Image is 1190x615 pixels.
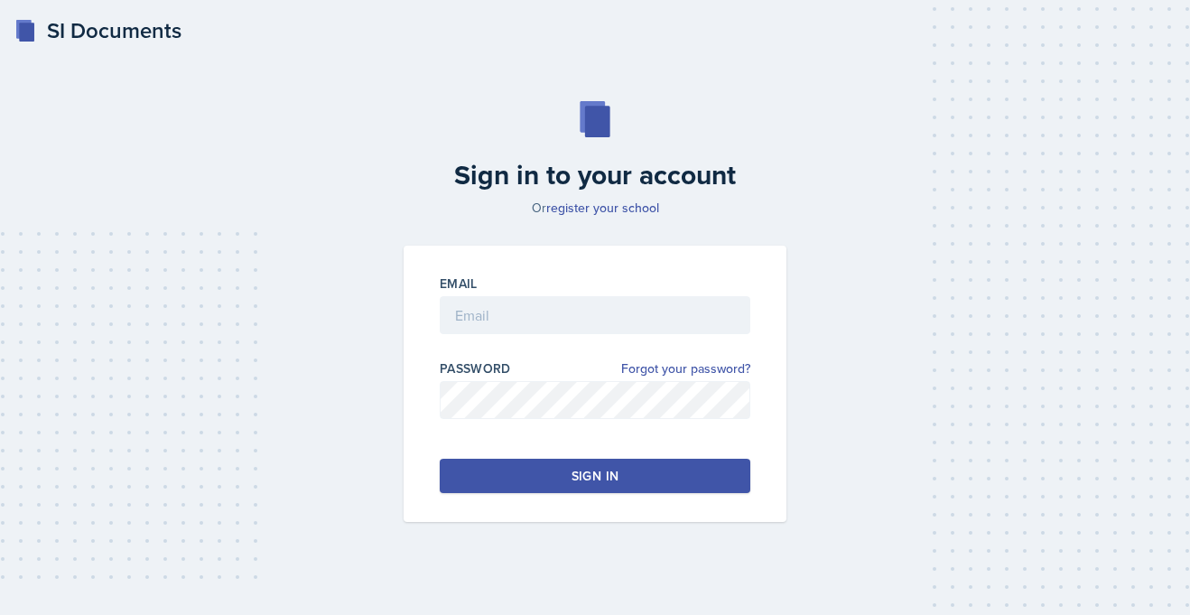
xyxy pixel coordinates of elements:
[572,467,618,485] div: Sign in
[393,159,797,191] h2: Sign in to your account
[440,296,750,334] input: Email
[14,14,181,47] a: SI Documents
[621,359,750,378] a: Forgot your password?
[440,459,750,493] button: Sign in
[440,275,478,293] label: Email
[546,199,659,217] a: register your school
[393,199,797,217] p: Or
[440,359,511,377] label: Password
